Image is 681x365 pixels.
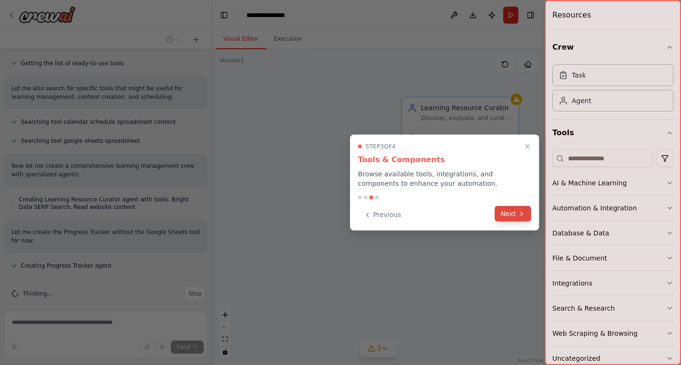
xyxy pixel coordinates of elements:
[218,9,231,22] button: Hide left sidebar
[358,169,531,188] p: Browse available tools, integrations, and components to enhance your automation.
[358,207,407,223] button: Previous
[366,143,396,150] span: Step 3 of 4
[495,206,531,222] button: Next
[522,141,533,152] button: Close walkthrough
[358,154,531,165] h3: Tools & Components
